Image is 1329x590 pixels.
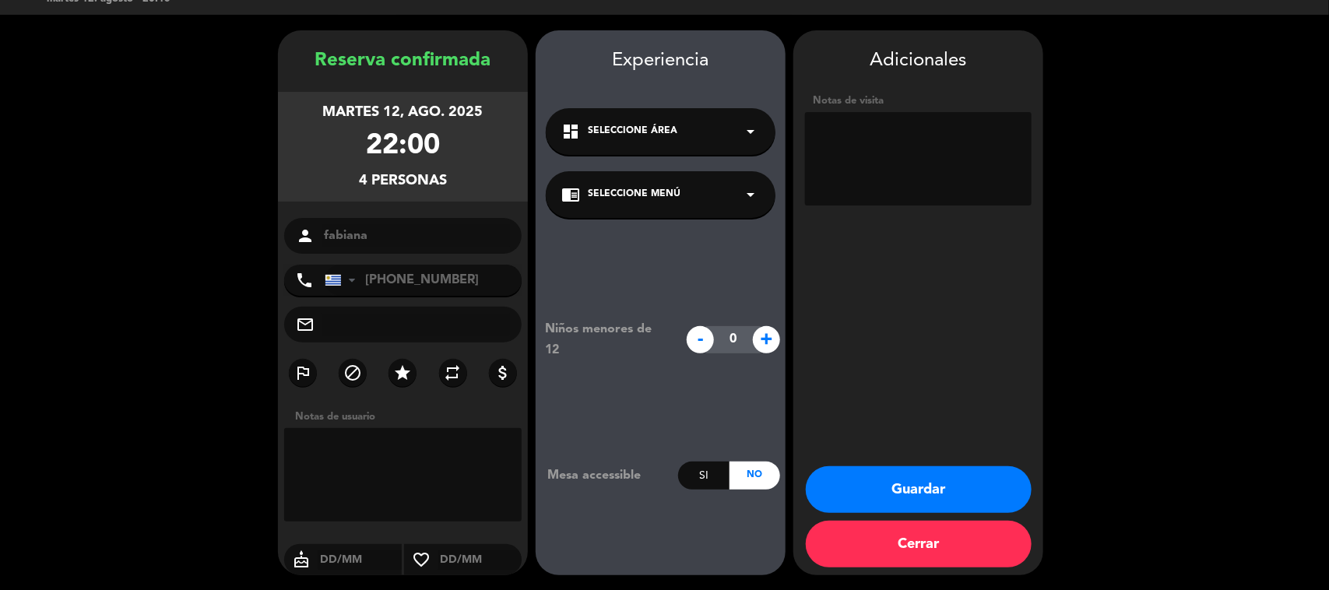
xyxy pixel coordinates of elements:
[588,187,680,202] span: Seleccione Menú
[687,326,714,353] span: -
[343,363,362,382] i: block
[438,550,522,570] input: DD/MM
[678,462,729,490] div: Si
[533,319,679,360] div: Niños menores de 12
[284,550,318,569] i: cake
[805,46,1032,76] div: Adicionales
[494,363,512,382] i: attach_money
[806,466,1032,513] button: Guardar
[561,185,580,204] i: chrome_reader_mode
[296,315,315,334] i: mail_outline
[741,122,760,141] i: arrow_drop_down
[294,363,312,382] i: outlined_flag
[287,409,528,425] div: Notas de usuario
[753,326,780,353] span: +
[561,122,580,141] i: dashboard
[536,465,678,486] div: Mesa accessible
[393,363,412,382] i: star
[444,363,462,382] i: repeat
[325,265,361,295] div: Uruguay: +598
[806,521,1032,567] button: Cerrar
[805,93,1032,109] div: Notas de visita
[404,550,438,569] i: favorite_border
[318,550,402,570] input: DD/MM
[366,124,440,170] div: 22:00
[741,185,760,204] i: arrow_drop_down
[730,462,780,490] div: No
[588,124,677,139] span: Seleccione Área
[296,227,315,245] i: person
[295,271,314,290] i: phone
[536,46,786,76] div: Experiencia
[323,101,483,124] div: martes 12, ago. 2025
[359,170,447,192] div: 4 personas
[278,46,528,76] div: Reserva confirmada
